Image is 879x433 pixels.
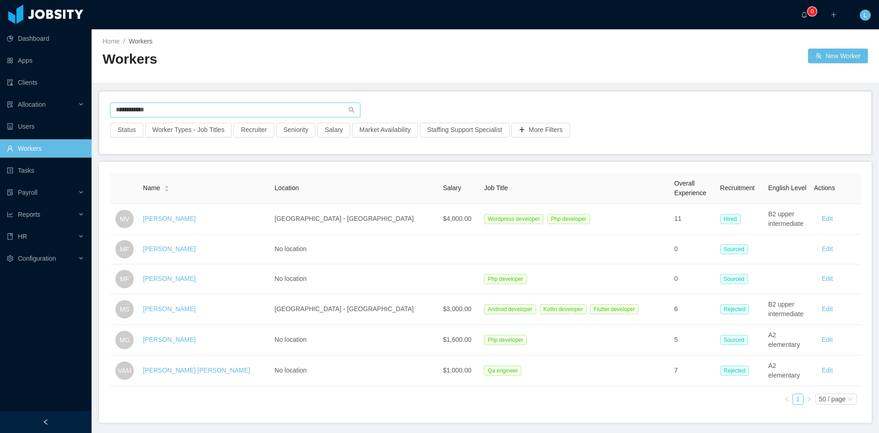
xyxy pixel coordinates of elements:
td: No location [271,264,439,294]
li: 1 [792,394,803,405]
span: Php developer [484,335,526,345]
a: Edit [822,367,833,374]
td: No location [271,356,439,386]
i: icon: setting [7,255,13,262]
span: Configuration [18,255,56,262]
a: [PERSON_NAME] [143,245,195,252]
span: / [123,38,125,45]
td: 5 [671,325,716,356]
a: icon: auditClients [7,73,84,92]
i: icon: down [847,396,853,403]
span: Workers [129,38,152,45]
span: Flutter developer [590,304,639,314]
i: icon: bell [801,11,808,18]
a: Sourced [720,245,752,252]
a: [PERSON_NAME] [143,215,195,222]
span: HR [18,233,27,240]
sup: 0 [808,7,817,16]
i: icon: file-protect [7,189,13,196]
span: Sourced [720,274,748,284]
td: 7 [671,356,716,386]
button: Recruiter [233,123,274,137]
a: Edit [822,215,833,222]
a: Sourced [720,275,752,282]
a: icon: profileTasks [7,161,84,180]
td: A2 elementary [765,356,810,386]
span: $3,000.00 [443,305,471,312]
span: Kotlin developer [540,304,586,314]
span: Allocation [18,101,46,108]
a: [PERSON_NAME] [143,305,195,312]
div: Sort [164,184,169,191]
span: MG [119,331,130,349]
span: VAM [118,362,131,380]
i: icon: caret-up [164,185,169,187]
button: icon: usergroup-addNew Worker [808,49,868,63]
td: B2 upper intermediate [765,204,810,235]
a: [PERSON_NAME] [143,275,195,282]
span: Payroll [18,189,38,196]
span: Sourced [720,335,748,345]
a: Rejected [720,367,753,374]
span: $4,000.00 [443,215,471,222]
i: icon: line-chart [7,211,13,218]
span: MF [120,270,129,288]
a: Sourced [720,336,752,343]
span: Qa engineer [484,366,521,376]
td: 6 [671,294,716,325]
span: MF [120,240,129,258]
button: Status [110,123,143,137]
span: Rejected [720,304,749,314]
span: $1,600.00 [443,336,471,343]
td: [GEOGRAPHIC_DATA] - [GEOGRAPHIC_DATA] [271,204,439,235]
span: Php developer [484,274,526,284]
a: Home [103,38,119,45]
span: Php developer [547,214,590,224]
li: Previous Page [781,394,792,405]
h2: Workers [103,50,485,69]
a: icon: userWorkers [7,139,84,158]
button: Market Availability [352,123,418,137]
span: Overall Experience [674,180,706,197]
td: [GEOGRAPHIC_DATA] - [GEOGRAPHIC_DATA] [271,294,439,325]
span: Hired [720,214,741,224]
div: 50 / page [819,394,846,404]
td: 0 [671,264,716,294]
span: Android developer [484,304,536,314]
button: Seniority [276,123,315,137]
td: No location [271,325,439,356]
td: 11 [671,204,716,235]
span: Actions [814,184,835,192]
button: icon: plusMore Filters [511,123,570,137]
td: No location [271,235,439,264]
li: Next Page [803,394,814,405]
button: Salary [317,123,350,137]
td: 0 [671,235,716,264]
i: icon: plus [830,11,837,18]
a: icon: robotUsers [7,117,84,136]
button: Staffing Support Specialist [420,123,510,137]
td: A2 elementary [765,325,810,356]
span: Job Title [484,184,508,192]
span: Wordpress developer [484,214,543,224]
span: MV [120,210,130,228]
span: Recruitment [720,184,754,192]
span: Salary [443,184,461,192]
span: L [863,10,867,21]
a: icon: pie-chartDashboard [7,29,84,48]
a: Edit [822,336,833,343]
i: icon: right [806,396,812,402]
a: [PERSON_NAME] [PERSON_NAME] [143,367,250,374]
span: Rejected [720,366,749,376]
a: Hired [720,215,744,222]
span: Reports [18,211,40,218]
a: Rejected [720,305,753,312]
a: Edit [822,245,833,252]
a: icon: appstoreApps [7,51,84,70]
a: Edit [822,305,833,312]
span: Name [143,183,160,193]
span: MS [120,300,130,318]
i: icon: caret-down [164,188,169,191]
a: [PERSON_NAME] [143,336,195,343]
